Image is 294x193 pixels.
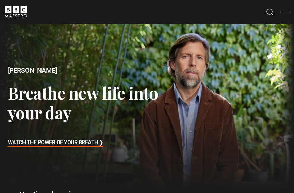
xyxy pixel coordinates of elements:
button: Toggle navigation [282,9,289,15]
h3: Watch The Power of Your Breath ❯ [8,138,103,148]
h2: [PERSON_NAME] [8,65,194,75]
svg: BBC Maestro [5,6,27,17]
h3: Breathe new life into your day [8,83,194,122]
